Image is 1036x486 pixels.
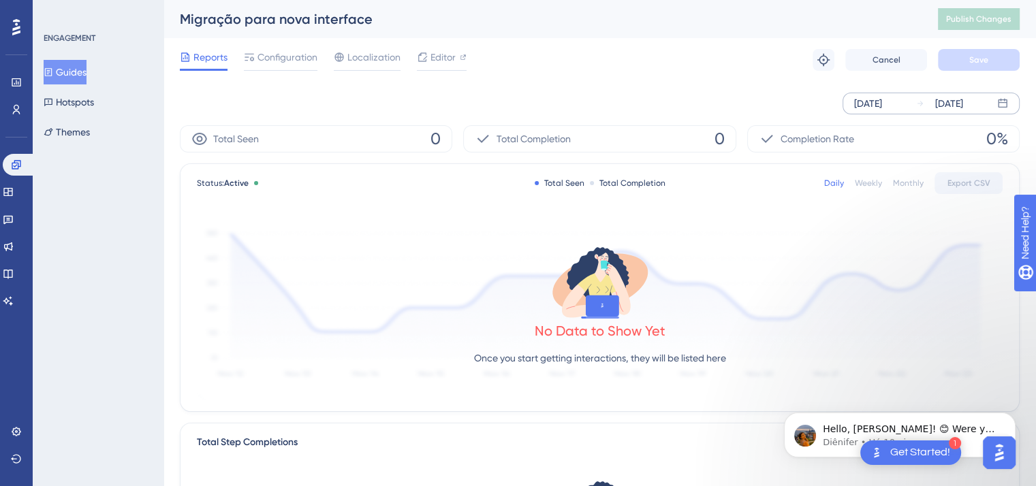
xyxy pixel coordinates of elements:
div: Daily [824,178,844,189]
span: Editor [430,49,456,65]
iframe: Intercom notifications mensagem [764,384,1036,479]
span: Cancel [873,54,900,65]
span: 0 [715,128,725,150]
span: Save [969,54,988,65]
div: Total Seen [535,178,584,189]
span: Publish Changes [946,14,1011,25]
span: 0 [430,128,441,150]
span: Configuration [257,49,317,65]
div: Get Started! [890,445,950,460]
div: Monthly [893,178,924,189]
button: Guides [44,60,87,84]
div: ENGAGEMENT [44,33,95,44]
div: Open Get Started! checklist, remaining modules: 1 [860,440,961,465]
span: Need Help? [32,3,85,20]
button: Export CSV [935,172,1003,194]
div: 1 [949,437,961,449]
div: Total Completion [590,178,665,189]
span: 0% [986,128,1008,150]
span: Status: [197,178,249,189]
span: Completion Rate [781,131,854,147]
span: Active [224,178,249,188]
p: Once you start getting interactions, they will be listed here [474,350,726,366]
span: Reports [193,49,227,65]
span: Localization [347,49,401,65]
div: [DATE] [854,95,882,112]
div: No Data to Show Yet [535,321,665,340]
img: launcher-image-alternative-text [868,444,885,461]
div: [DATE] [935,95,963,112]
button: Save [938,49,1020,71]
button: Publish Changes [938,8,1020,30]
span: Total Completion [497,131,571,147]
div: Total Step Completions [197,434,298,451]
button: Cancel [845,49,927,71]
span: Export CSV [947,178,990,189]
iframe: UserGuiding AI Assistant Launcher [979,432,1020,473]
div: Weekly [855,178,882,189]
span: Total Seen [213,131,259,147]
div: Migração para nova interface [180,10,904,29]
button: Themes [44,120,90,144]
button: Hotspots [44,90,94,114]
